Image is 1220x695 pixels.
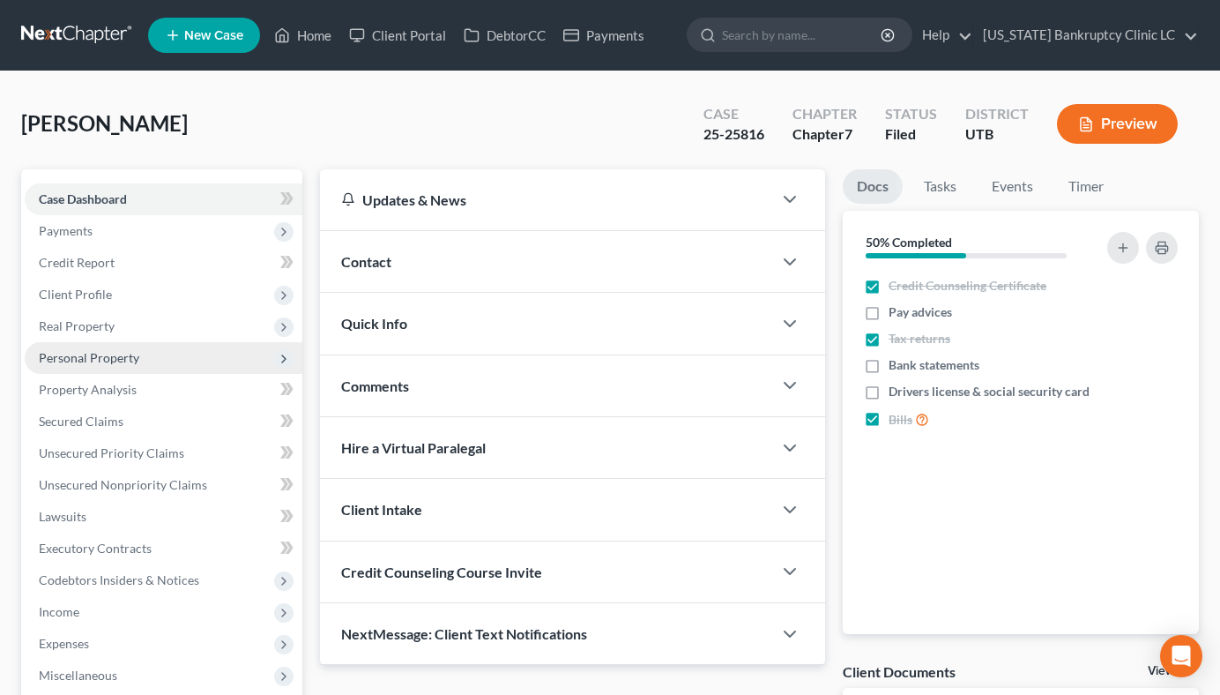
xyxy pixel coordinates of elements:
[974,19,1198,51] a: [US_STATE] Bankruptcy Clinic LC
[1057,104,1178,144] button: Preview
[866,235,952,250] strong: 50% Completed
[1148,665,1192,677] a: View All
[39,414,123,429] span: Secured Claims
[39,223,93,238] span: Payments
[889,330,950,347] span: Tax returns
[554,19,653,51] a: Payments
[722,19,883,51] input: Search by name...
[1160,635,1202,677] div: Open Intercom Messenger
[25,183,302,215] a: Case Dashboard
[39,604,79,619] span: Income
[703,124,764,145] div: 25-25816
[889,356,979,374] span: Bank statements
[184,29,243,42] span: New Case
[25,247,302,279] a: Credit Report
[889,303,952,321] span: Pay advices
[1054,169,1118,204] a: Timer
[910,169,971,204] a: Tasks
[265,19,340,51] a: Home
[25,469,302,501] a: Unsecured Nonpriority Claims
[25,374,302,406] a: Property Analysis
[39,445,184,460] span: Unsecured Priority Claims
[843,169,903,204] a: Docs
[39,382,137,397] span: Property Analysis
[978,169,1047,204] a: Events
[25,501,302,533] a: Lawsuits
[341,439,486,456] span: Hire a Virtual Paralegal
[39,287,112,302] span: Client Profile
[889,411,912,429] span: Bills
[341,191,751,209] div: Updates & News
[25,437,302,469] a: Unsecured Priority Claims
[885,104,937,124] div: Status
[39,668,117,683] span: Miscellaneous
[25,533,302,564] a: Executory Contracts
[39,636,89,651] span: Expenses
[341,315,407,332] span: Quick Info
[39,255,115,270] span: Credit Report
[341,377,409,394] span: Comments
[844,125,852,142] span: 7
[341,625,587,642] span: NextMessage: Client Text Notifications
[792,124,857,145] div: Chapter
[965,124,1029,145] div: UTB
[889,277,1046,295] span: Credit Counseling Certificate
[913,19,972,51] a: Help
[792,104,857,124] div: Chapter
[25,406,302,437] a: Secured Claims
[39,509,86,524] span: Lawsuits
[341,564,542,580] span: Credit Counseling Course Invite
[39,572,199,587] span: Codebtors Insiders & Notices
[340,19,455,51] a: Client Portal
[843,662,956,681] div: Client Documents
[889,383,1090,400] span: Drivers license & social security card
[39,350,139,365] span: Personal Property
[21,110,188,136] span: [PERSON_NAME]
[885,124,937,145] div: Filed
[39,191,127,206] span: Case Dashboard
[703,104,764,124] div: Case
[965,104,1029,124] div: District
[39,541,152,556] span: Executory Contracts
[39,477,207,492] span: Unsecured Nonpriority Claims
[341,501,422,518] span: Client Intake
[455,19,554,51] a: DebtorCC
[341,253,391,270] span: Contact
[39,318,115,333] span: Real Property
